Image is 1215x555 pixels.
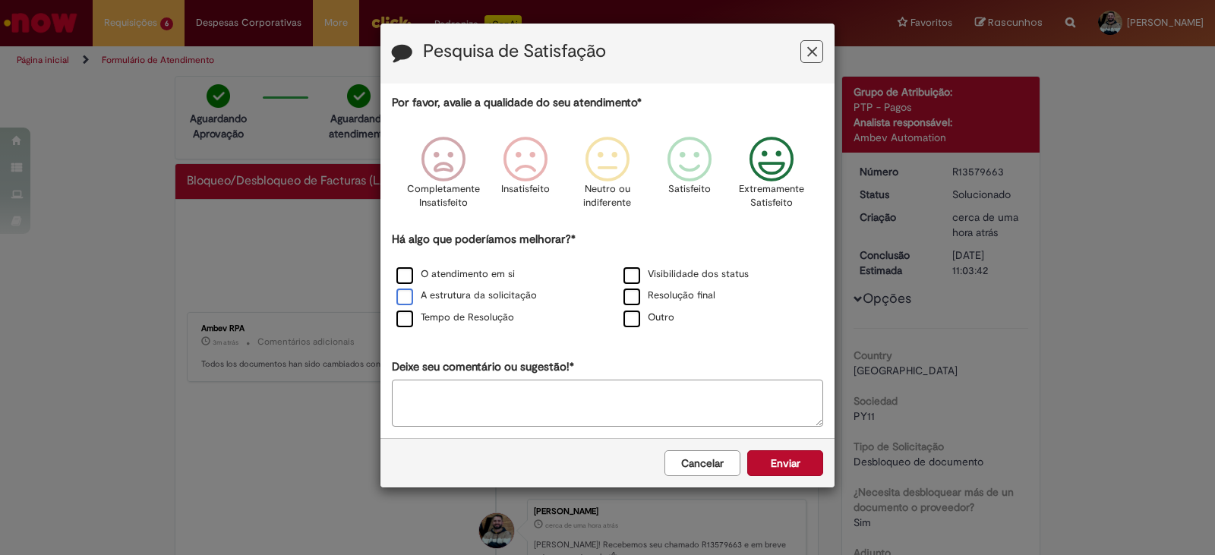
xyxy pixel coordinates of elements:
[664,450,740,476] button: Cancelar
[392,232,823,330] div: Há algo que poderíamos melhorar?*
[623,311,674,325] label: Outro
[569,125,646,229] div: Neutro ou indiferente
[651,125,728,229] div: Satisfeito
[668,182,711,197] p: Satisfeito
[733,125,810,229] div: Extremamente Satisfeito
[396,267,515,282] label: O atendimento em si
[392,359,574,375] label: Deixe seu comentário ou sugestão!*
[487,125,564,229] div: Insatisfeito
[747,450,823,476] button: Enviar
[423,42,606,61] label: Pesquisa de Satisfação
[404,125,481,229] div: Completamente Insatisfeito
[739,182,804,210] p: Extremamente Satisfeito
[623,289,715,303] label: Resolução final
[623,267,749,282] label: Visibilidade dos status
[396,311,514,325] label: Tempo de Resolução
[501,182,550,197] p: Insatisfeito
[392,95,642,111] label: Por favor, avalie a qualidade do seu atendimento*
[580,182,635,210] p: Neutro ou indiferente
[407,182,480,210] p: Completamente Insatisfeito
[396,289,537,303] label: A estrutura da solicitação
